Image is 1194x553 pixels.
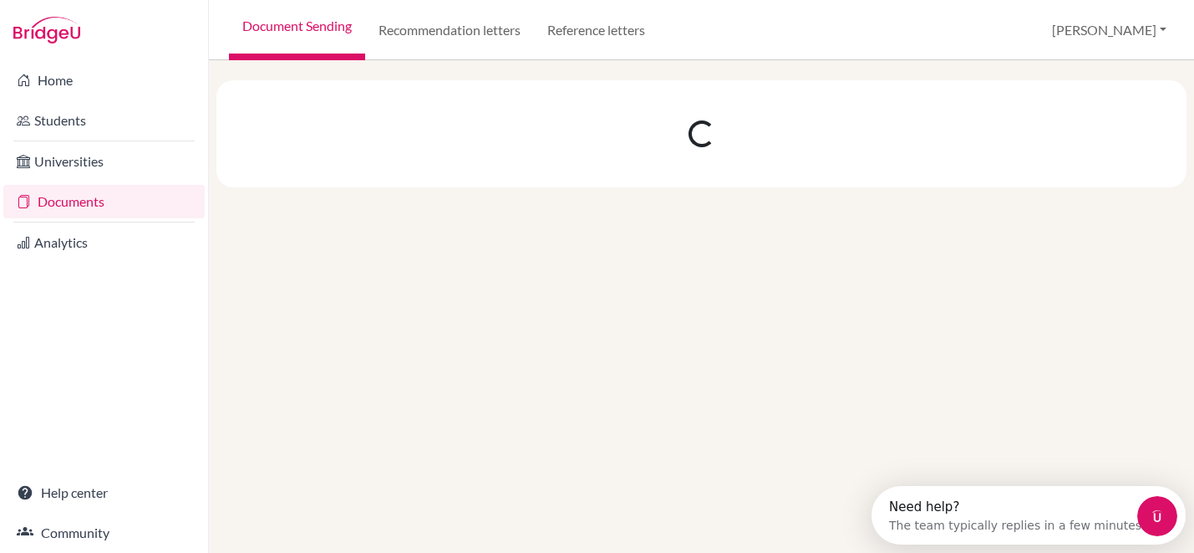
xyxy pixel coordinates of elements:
[18,28,274,45] div: The team typically replies in a few minutes.
[3,185,205,218] a: Documents
[13,17,80,44] img: Bridge-U
[7,7,323,53] div: Open Intercom Messenger
[3,104,205,137] a: Students
[3,64,205,97] a: Home
[871,486,1186,545] iframe: Intercom live chat discovery launcher
[3,476,205,509] a: Help center
[18,14,274,28] div: Need help?
[3,516,205,550] a: Community
[3,226,205,259] a: Analytics
[1044,14,1174,46] button: [PERSON_NAME]
[1137,496,1177,536] iframe: Intercom live chat
[3,145,205,178] a: Universities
